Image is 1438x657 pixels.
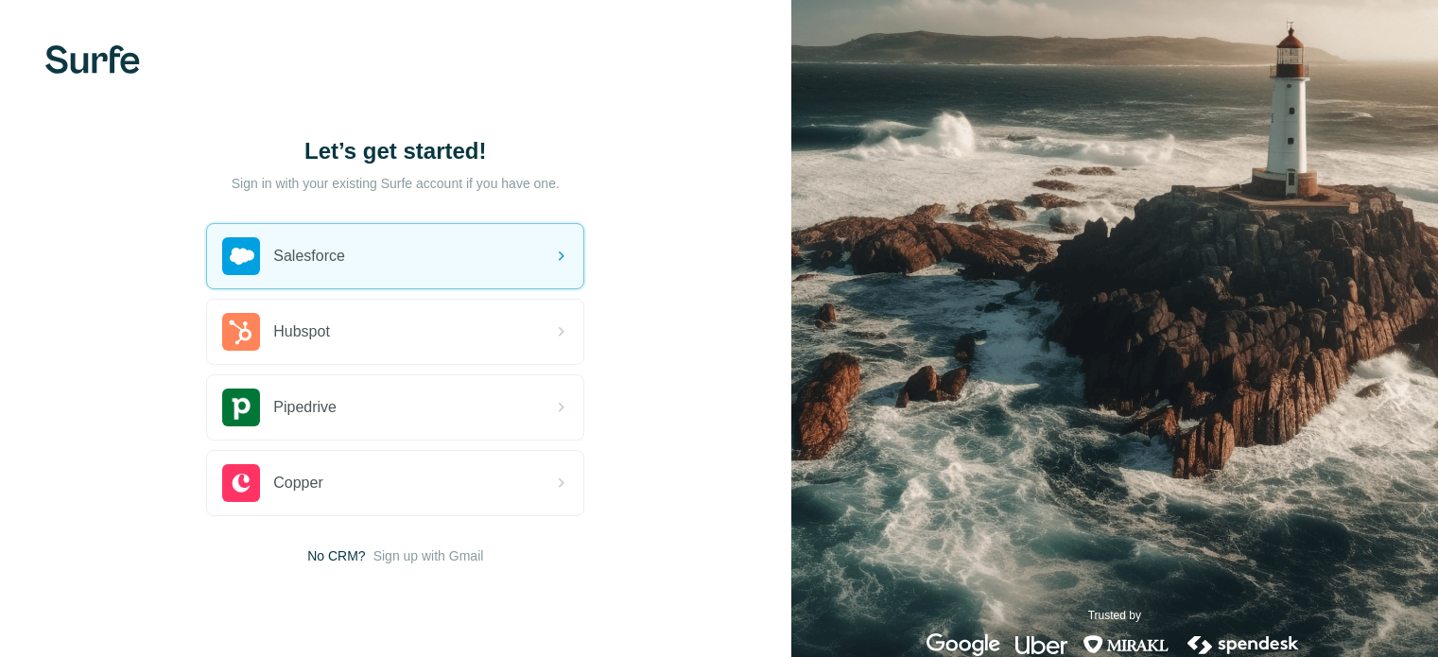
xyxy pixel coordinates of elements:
p: Trusted by [1088,607,1141,624]
img: uber's logo [1015,633,1067,656]
span: Hubspot [273,320,330,343]
span: No CRM? [307,546,365,565]
img: google's logo [927,633,1000,656]
span: Pipedrive [273,396,337,419]
img: pipedrive's logo [222,389,260,426]
img: Surfe's logo [45,45,140,74]
img: spendesk's logo [1185,633,1302,656]
img: hubspot's logo [222,313,260,351]
img: salesforce's logo [222,237,260,275]
img: copper's logo [222,464,260,502]
p: Sign in with your existing Surfe account if you have one. [232,174,560,193]
span: Copper [273,472,322,494]
button: Sign up with Gmail [373,546,484,565]
img: mirakl's logo [1083,633,1169,656]
h1: Let’s get started! [206,136,584,166]
span: Salesforce [273,245,345,268]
